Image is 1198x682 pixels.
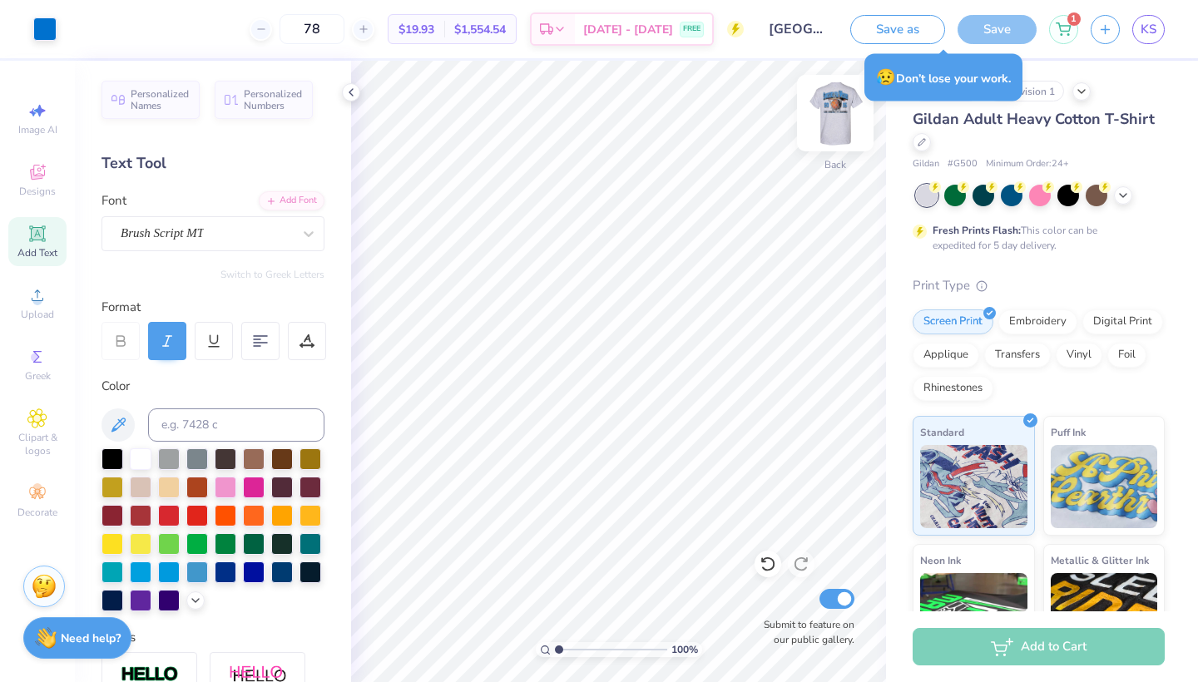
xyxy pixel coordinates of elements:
[101,377,324,396] div: Color
[1132,15,1165,44] a: KS
[1056,343,1102,368] div: Vinyl
[18,123,57,136] span: Image AI
[802,80,869,146] img: Back
[671,642,698,657] span: 100 %
[220,268,324,281] button: Switch to Greek Letters
[920,445,1027,528] img: Standard
[850,15,945,44] button: Save as
[1141,20,1156,39] span: KS
[913,343,979,368] div: Applique
[244,88,303,111] span: Personalized Numbers
[864,54,1022,101] div: Don’t lose your work.
[61,630,121,646] strong: Need help?
[1051,423,1086,441] span: Puff Ink
[933,224,1021,237] strong: Fresh Prints Flash:
[17,246,57,259] span: Add Text
[1107,343,1146,368] div: Foil
[19,185,56,198] span: Designs
[948,157,978,171] span: # G500
[148,408,324,442] input: e.g. 7428 c
[913,309,993,334] div: Screen Print
[259,191,324,210] div: Add Font
[25,369,51,383] span: Greek
[101,191,126,210] label: Font
[1051,573,1158,656] img: Metallic & Glitter Ink
[920,573,1027,656] img: Neon Ink
[101,152,324,175] div: Text Tool
[933,223,1137,253] div: This color can be expedited for 5 day delivery.
[913,376,993,401] div: Rhinestones
[756,12,838,46] input: Untitled Design
[824,157,846,172] div: Back
[583,21,673,38] span: [DATE] - [DATE]
[8,431,67,457] span: Clipart & logos
[101,298,326,317] div: Format
[1067,12,1081,26] span: 1
[17,506,57,519] span: Decorate
[913,109,1155,129] span: Gildan Adult Heavy Cotton T-Shirt
[986,157,1069,171] span: Minimum Order: 24 +
[755,617,854,647] label: Submit to feature on our public gallery.
[280,14,344,44] input: – –
[1051,445,1158,528] img: Puff Ink
[998,309,1077,334] div: Embroidery
[920,423,964,441] span: Standard
[984,343,1051,368] div: Transfers
[454,21,506,38] span: $1,554.54
[101,628,324,647] div: Styles
[131,88,190,111] span: Personalized Names
[683,23,700,35] span: FREE
[399,21,434,38] span: $19.93
[1051,551,1149,569] span: Metallic & Glitter Ink
[913,276,1165,295] div: Print Type
[876,67,896,88] span: 😥
[21,308,54,321] span: Upload
[1082,309,1163,334] div: Digital Print
[920,551,961,569] span: Neon Ink
[913,157,939,171] span: Gildan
